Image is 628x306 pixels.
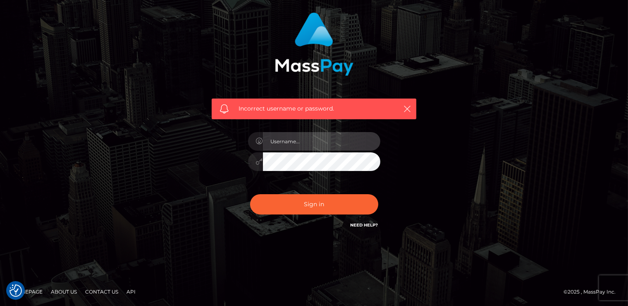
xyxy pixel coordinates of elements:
a: About Us [48,285,80,298]
button: Consent Preferences [10,284,22,297]
button: Sign in [250,194,378,214]
input: Username... [263,132,380,151]
a: API [123,285,139,298]
a: Need Help? [351,222,378,228]
div: © 2025 , MassPay Inc. [564,287,622,296]
a: Contact Us [82,285,122,298]
img: Revisit consent button [10,284,22,297]
a: Homepage [9,285,46,298]
img: MassPay Login [275,12,353,76]
span: Incorrect username or password. [239,104,389,113]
